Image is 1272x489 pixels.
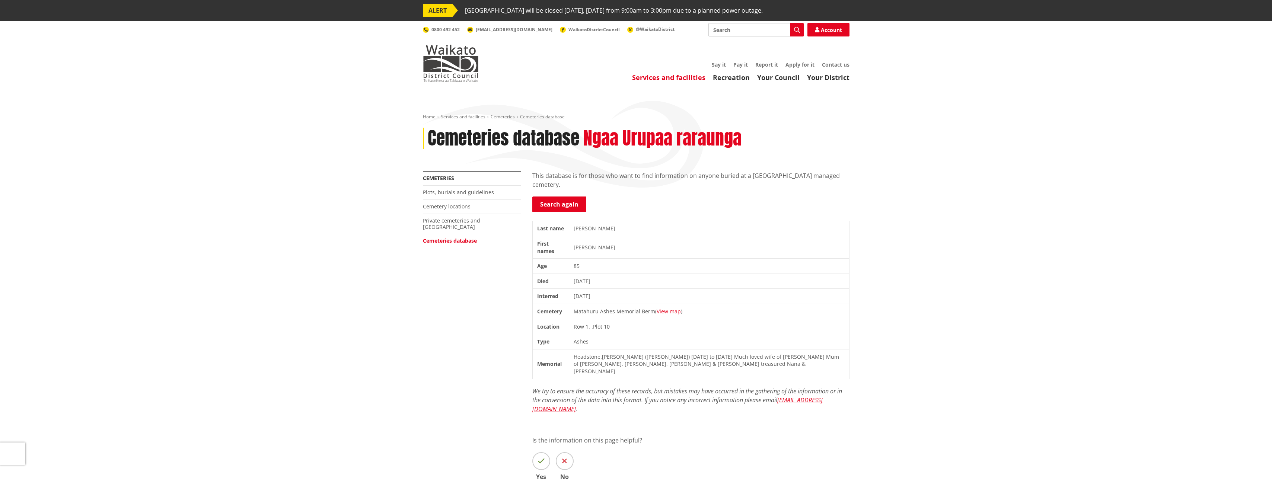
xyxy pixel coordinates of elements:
a: Services and facilities [632,73,705,82]
a: Pay it [733,61,748,68]
p: Is the information on this page helpful? [532,436,849,445]
span: Cemeteries database [520,114,565,120]
a: Recreation [713,73,750,82]
h1: Cemeteries database [428,128,579,149]
span: WaikatoDistrictCouncil [568,26,620,33]
td: Ashes [569,334,849,349]
td: . [569,349,849,379]
a: Cemeteries [491,114,515,120]
a: Search again [532,196,586,212]
img: Waikato District Council - Te Kaunihera aa Takiwaa o Waikato [423,45,479,82]
a: View map [657,308,681,315]
a: @WaikatoDistrict [627,26,675,32]
span: 1 [586,323,589,330]
em: We try to ensure the accuracy of these records, but mistakes may have occurred in the gathering o... [532,387,842,413]
span: ( ) [655,308,682,315]
th: Memorial [532,349,569,379]
a: Say it [712,61,726,68]
td: [DATE] [569,289,849,304]
span: [EMAIL_ADDRESS][DOMAIN_NAME] [476,26,552,33]
a: Your Council [757,73,800,82]
a: Contact us [822,61,849,68]
a: Report it [755,61,778,68]
a: Services and facilities [441,114,485,120]
td: Matahuru Ashes Memorial Berm [569,304,849,319]
span: [GEOGRAPHIC_DATA] will be closed [DATE], [DATE] from 9:00am to 3:00pm due to a planned power outage. [465,4,763,17]
th: Last name [532,221,569,236]
span: Headstone [574,353,600,360]
p: This database is for those who want to find information on anyone buried at a [GEOGRAPHIC_DATA] m... [532,171,849,189]
span: 0800 492 452 [431,26,460,33]
th: Cemetery [532,304,569,319]
a: Apply for it [785,61,814,68]
span: @WaikatoDistrict [636,26,675,32]
th: Type [532,334,569,349]
h2: Ngaa Urupaa raraunga [583,128,742,149]
a: Your District [807,73,849,82]
span: Plot [593,323,602,330]
td: [PERSON_NAME] [569,221,849,236]
span: [PERSON_NAME] ([PERSON_NAME]) [DATE] to [DATE] Much loved wife of [PERSON_NAME] Mum of [PERSON_NA... [574,353,839,375]
a: Plots, burials and guidelines [423,189,494,196]
a: [EMAIL_ADDRESS][DOMAIN_NAME] [467,26,552,33]
span: No [556,474,574,480]
a: Cemetery locations [423,203,471,210]
span: Yes [532,474,550,480]
th: Interred [532,289,569,304]
th: Location [532,319,569,334]
span: Row [574,323,584,330]
th: Died [532,274,569,289]
span: ALERT [423,4,452,17]
td: [DATE] [569,274,849,289]
span: 10 [604,323,610,330]
td: [PERSON_NAME] [569,236,849,258]
a: 0800 492 452 [423,26,460,33]
th: Age [532,259,569,274]
a: WaikatoDistrictCouncil [560,26,620,33]
th: First names [532,236,569,258]
input: Search input [708,23,804,36]
a: [EMAIL_ADDRESS][DOMAIN_NAME] [532,396,823,413]
td: 85 [569,259,849,274]
a: Cemeteries [423,175,454,182]
a: Account [807,23,849,36]
a: Cemeteries database [423,237,477,244]
a: Home [423,114,436,120]
a: Private cemeteries and [GEOGRAPHIC_DATA] [423,217,480,230]
td: . . [569,319,849,334]
nav: breadcrumb [423,114,849,120]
